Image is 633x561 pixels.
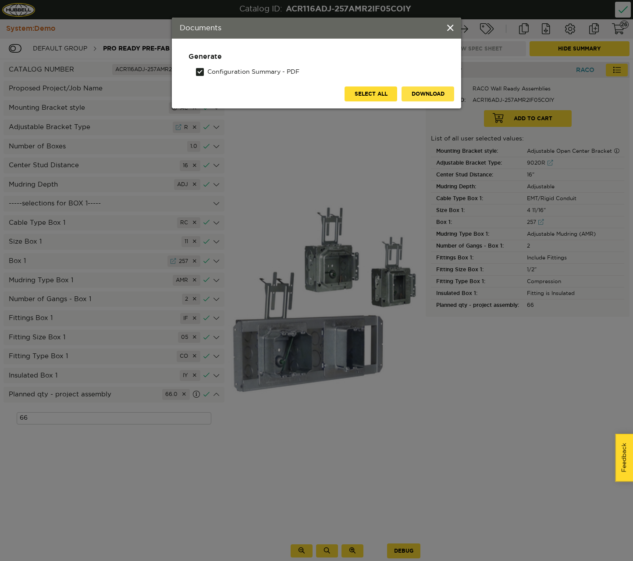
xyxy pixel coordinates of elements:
[207,68,299,77] label: Configuration Summary - PDF
[402,86,454,101] button: Download
[345,86,397,101] button: Select All
[172,18,461,39] div: Documents
[188,52,453,62] p: Generate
